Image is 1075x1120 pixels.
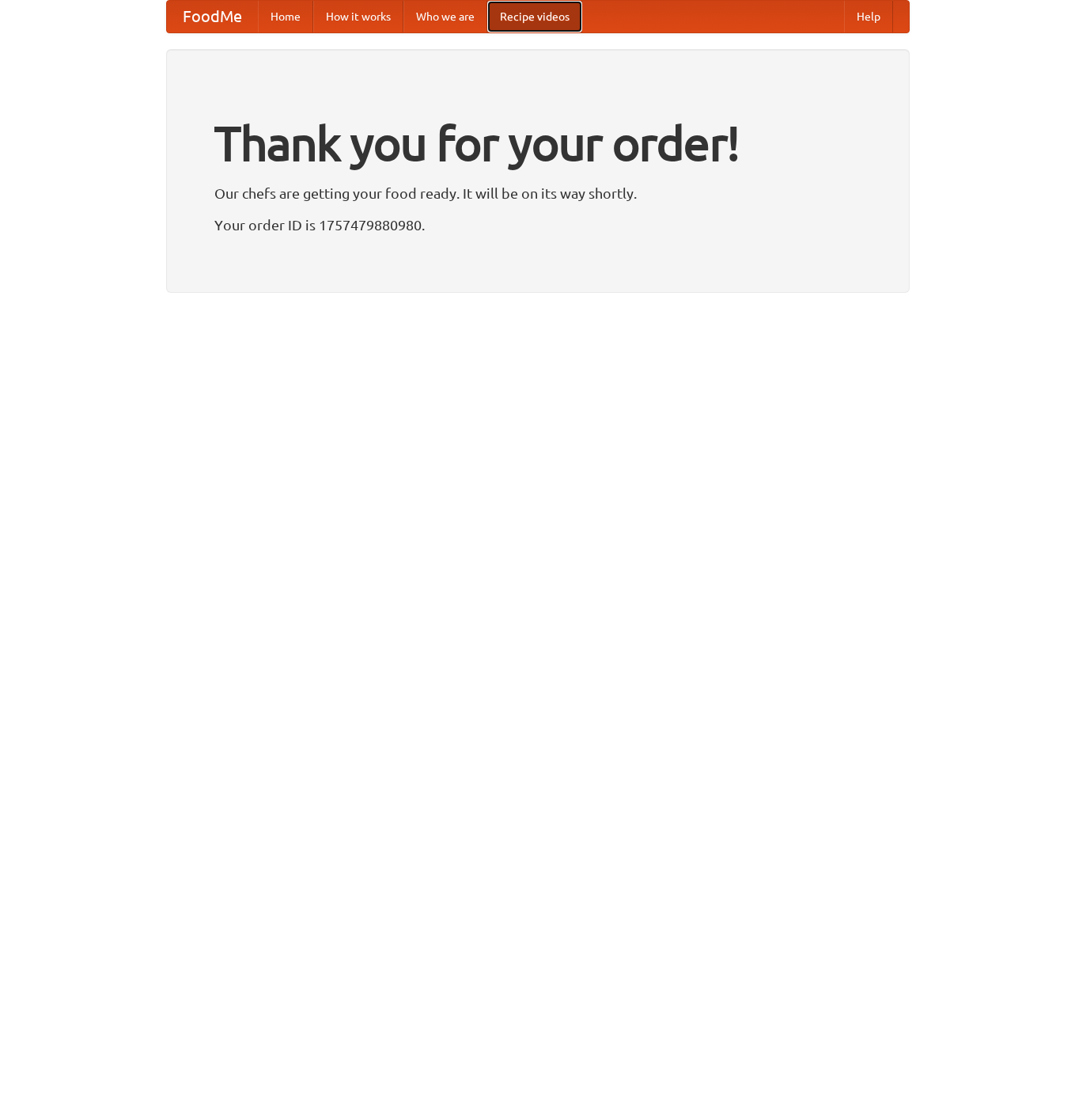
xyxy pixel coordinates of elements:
[214,105,861,181] h1: Thank you for your order!
[844,1,893,32] a: Help
[487,1,582,32] a: Recipe videos
[313,1,403,32] a: How it works
[214,181,861,205] p: Our chefs are getting your food ready. It will be on its way shortly.
[403,1,487,32] a: Who we are
[167,1,258,32] a: FoodMe
[214,213,861,237] p: Your order ID is 1757479880980.
[258,1,313,32] a: Home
